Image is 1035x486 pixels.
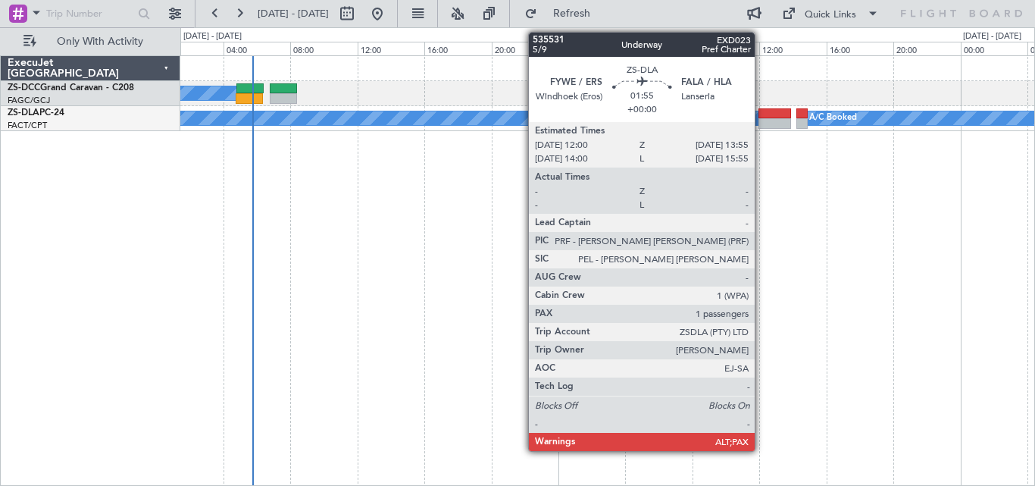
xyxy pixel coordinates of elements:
[46,2,133,25] input: Trip Number
[8,95,50,106] a: FAGC/GCJ
[517,2,608,26] button: Refresh
[8,108,39,118] span: ZS-DLA
[358,42,424,55] div: 12:00
[963,30,1021,43] div: [DATE] - [DATE]
[8,83,134,92] a: ZS-DCCGrand Caravan - C208
[8,83,40,92] span: ZS-DCC
[224,42,290,55] div: 04:00
[39,36,160,47] span: Only With Activity
[809,107,857,130] div: A/C Booked
[558,42,625,55] div: 00:00
[625,42,692,55] div: 04:00
[561,30,619,43] div: [DATE] - [DATE]
[805,8,856,23] div: Quick Links
[492,42,558,55] div: 20:00
[258,7,329,20] span: [DATE] - [DATE]
[759,42,826,55] div: 12:00
[8,120,47,131] a: FACT/CPT
[290,42,357,55] div: 08:00
[827,42,893,55] div: 16:00
[156,42,223,55] div: 00:00
[424,42,491,55] div: 16:00
[8,108,64,118] a: ZS-DLAPC-24
[693,42,759,55] div: 08:00
[183,30,242,43] div: [DATE] - [DATE]
[893,42,960,55] div: 20:00
[17,30,164,54] button: Only With Activity
[540,8,604,19] span: Refresh
[774,2,886,26] button: Quick Links
[961,42,1027,55] div: 00:00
